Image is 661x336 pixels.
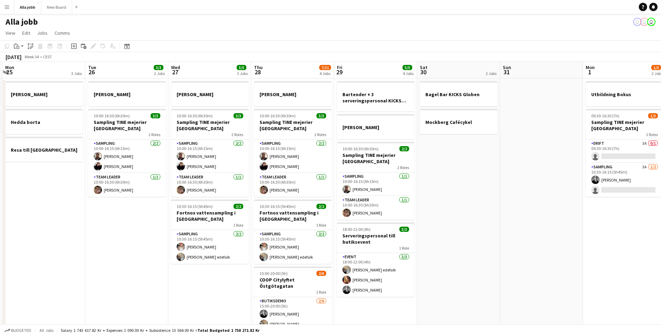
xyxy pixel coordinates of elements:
app-user-avatar: August Löfgren [647,18,655,26]
button: Budgeted [3,327,32,334]
span: Comms [54,30,70,36]
div: [DATE] [6,53,22,60]
div: CEST [43,54,52,59]
h1: Alla jobb [6,17,38,27]
app-user-avatar: Stina Dahl [633,18,642,26]
span: All jobs [38,328,55,333]
a: Comms [52,28,73,37]
span: View [6,30,15,36]
button: Alla jobb [14,0,41,14]
span: Edit [22,30,30,36]
span: Budgeted [11,328,31,333]
span: Total Budgeted 1 758 271.82 kr [197,328,260,333]
app-user-avatar: Emil Hasselberg [640,18,649,26]
span: Jobs [37,30,48,36]
div: Salary 1 743 617.82 kr + Expenses 1 090.00 kr + Subsistence 13 564.00 kr = [61,328,260,333]
a: View [3,28,18,37]
button: New Board [41,0,72,14]
a: Edit [19,28,33,37]
a: Jobs [34,28,50,37]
